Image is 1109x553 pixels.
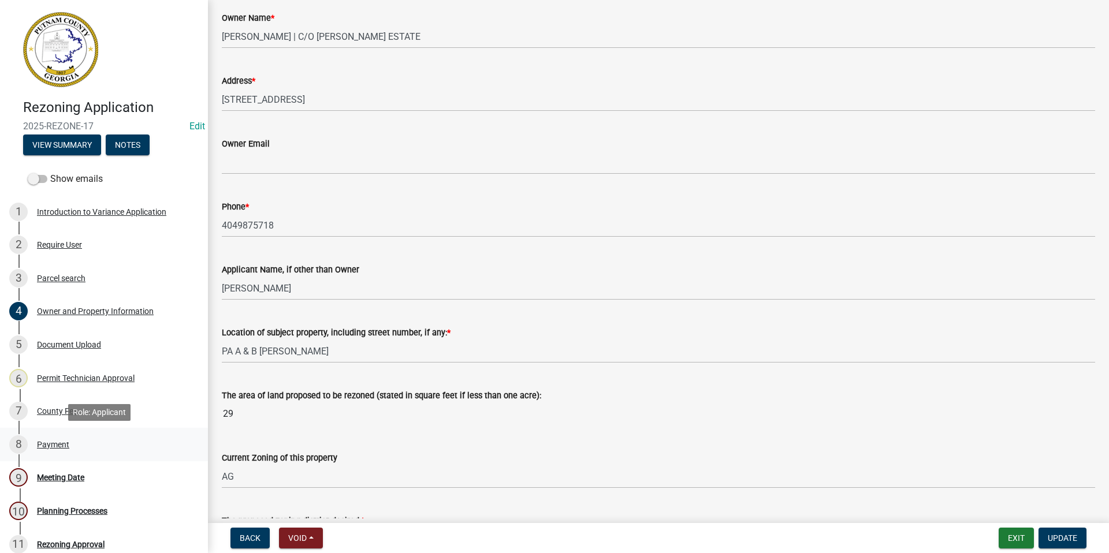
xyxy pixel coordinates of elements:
button: View Summary [23,134,101,155]
div: 6 [9,369,28,387]
wm-modal-confirm: Summary [23,141,101,150]
div: County Fee [37,407,77,415]
div: Owner and Property Information [37,307,154,315]
button: Exit [999,528,1034,548]
label: Address [222,77,255,85]
div: Parcel search [37,274,85,282]
span: 2025-REZONE-17 [23,121,185,132]
label: Owner Name [222,14,274,23]
div: Planning Processes [37,507,107,515]
label: Show emails [28,172,103,186]
label: Applicant Name, if other than Owner [222,266,359,274]
div: Payment [37,440,69,449]
img: Putnam County, Georgia [23,12,98,87]
button: Update [1039,528,1086,548]
label: The area of land proposed to be rezoned (stated in square feet if less than one acre): [222,392,541,400]
wm-modal-confirm: Edit Application Number [189,121,205,132]
button: Back [230,528,270,548]
span: Back [240,533,260,543]
label: Current Zoning of this property [222,454,337,462]
label: Phone [222,203,249,211]
label: The proposed zoning district desired: [222,517,364,525]
div: 3 [9,269,28,287]
div: Meeting Date [37,473,84,481]
button: Notes [106,134,150,155]
span: Void [288,533,307,543]
button: Void [279,528,323,548]
div: Document Upload [37,341,101,349]
div: 10 [9,502,28,520]
div: Permit Technician Approval [37,374,135,382]
a: Edit [189,121,205,132]
label: Owner Email [222,140,270,148]
div: 5 [9,335,28,354]
h4: Rezoning Application [23,99,199,116]
span: Update [1048,533,1077,543]
div: 7 [9,402,28,420]
div: 4 [9,302,28,320]
div: 1 [9,203,28,221]
label: Location of subject property, including street number, if any: [222,329,451,337]
div: 9 [9,468,28,487]
div: Rezoning Approval [37,540,105,548]
div: Require User [37,241,82,249]
div: 8 [9,435,28,454]
div: Role: Applicant [68,404,131,421]
wm-modal-confirm: Notes [106,141,150,150]
div: Introduction to Variance Application [37,208,166,216]
div: 2 [9,236,28,254]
